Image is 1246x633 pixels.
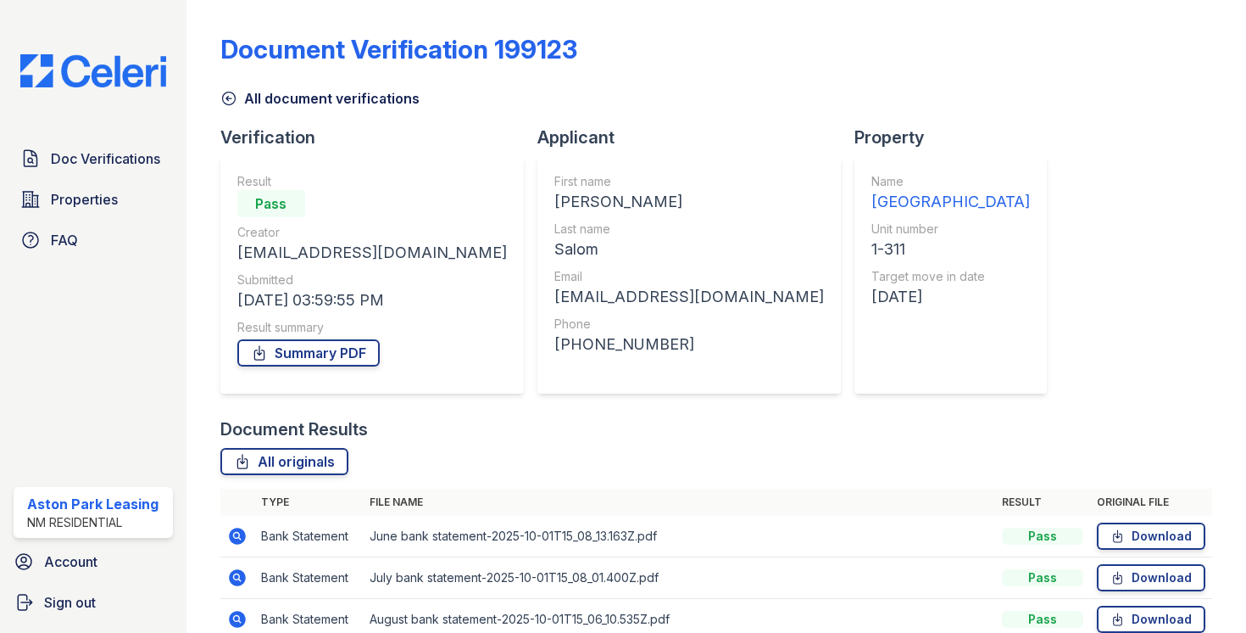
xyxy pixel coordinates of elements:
div: Pass [1002,528,1083,545]
div: First name [554,173,824,190]
div: Phone [554,316,824,333]
th: Type [254,489,363,516]
td: July bank statement-2025-10-01T15_08_01.400Z.pdf [363,557,995,599]
div: Target move in date [871,268,1030,285]
div: Result summary [237,319,507,336]
a: All document verifications [220,88,420,109]
img: CE_Logo_Blue-a8612792a0a2168367f1c8372b55b34899dd931a85d93a1a3d3e32e68fde9ad4.png [7,54,180,87]
div: NM Residential [27,514,159,531]
div: Unit number [871,221,1030,238]
div: [DATE] 03:59:55 PM [237,288,507,312]
div: Salom [554,238,824,261]
div: Property [854,126,1060,149]
th: File name [363,489,995,516]
div: [EMAIL_ADDRESS][DOMAIN_NAME] [237,241,507,265]
span: Account [44,552,97,572]
a: Download [1097,564,1205,591]
div: 1-311 [871,238,1030,261]
a: Account [7,545,180,579]
td: June bank statement-2025-10-01T15_08_13.163Z.pdf [363,516,995,557]
div: Email [554,268,824,285]
iframe: chat widget [1175,565,1229,616]
div: Aston Park Leasing [27,494,159,514]
div: Document Results [220,417,368,441]
a: Sign out [7,585,180,619]
div: [PHONE_NUMBER] [554,333,824,356]
div: [EMAIL_ADDRESS][DOMAIN_NAME] [554,285,824,309]
div: [GEOGRAPHIC_DATA] [871,190,1030,214]
div: Pass [1002,569,1083,586]
th: Result [995,489,1090,516]
span: Properties [51,189,118,210]
div: [DATE] [871,285,1030,309]
span: Doc Verifications [51,148,160,169]
a: Doc Verifications [14,142,173,176]
div: Document Verification 199123 [220,34,577,64]
a: Download [1097,606,1205,633]
span: Sign out [44,592,96,613]
div: Pass [237,190,305,217]
div: Result [237,173,507,190]
a: Name [GEOGRAPHIC_DATA] [871,173,1030,214]
span: FAQ [51,230,78,250]
div: [PERSON_NAME] [554,190,824,214]
a: All originals [220,448,348,475]
a: Download [1097,523,1205,550]
div: Submitted [237,272,507,288]
th: Original file [1090,489,1212,516]
div: Pass [1002,611,1083,628]
div: Name [871,173,1030,190]
td: Bank Statement [254,557,363,599]
div: Last name [554,221,824,238]
div: Applicant [537,126,854,149]
td: Bank Statement [254,516,363,557]
a: FAQ [14,223,173,257]
a: Properties [14,182,173,216]
a: Summary PDF [237,339,380,367]
div: Creator [237,224,507,241]
div: Verification [220,126,537,149]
